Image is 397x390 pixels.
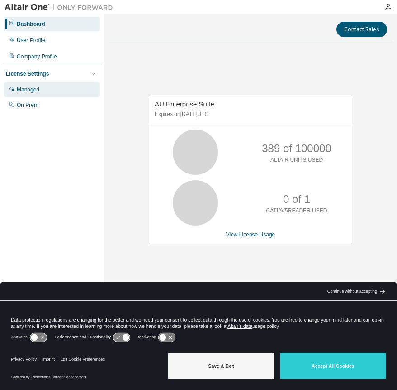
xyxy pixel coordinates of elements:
p: 389 of 100000 [262,141,331,156]
div: Dashboard [17,20,45,28]
button: Contact Sales [336,22,387,37]
div: User Profile [17,37,45,44]
p: ALTAIR UNITS USED [270,156,323,164]
div: Managed [17,86,39,93]
p: Expires on [DATE] UTC [155,111,344,118]
div: On Prem [17,101,38,109]
div: Company Profile [17,53,57,60]
div: License Settings [6,70,49,77]
p: CATIAV5READER USED [266,207,327,215]
span: AU Enterprise Suite [155,100,214,108]
img: Altair One [5,3,118,12]
a: View License Usage [226,231,275,238]
p: 0 of 1 [283,192,310,207]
